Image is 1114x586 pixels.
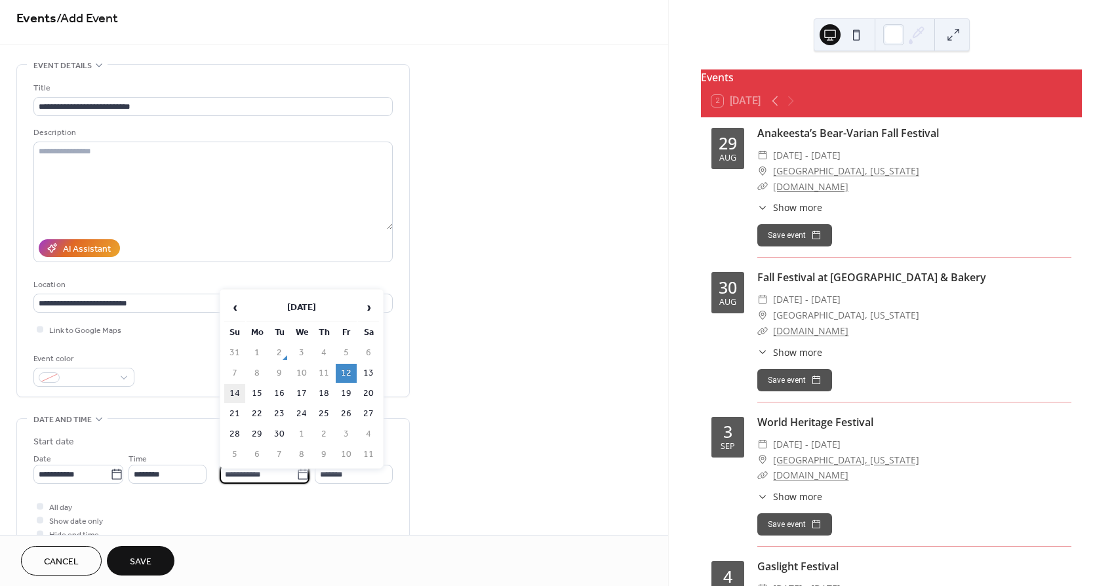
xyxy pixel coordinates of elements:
[757,307,768,323] div: ​
[358,404,379,423] td: 27
[757,415,873,429] a: World Heritage Festival
[291,364,312,383] td: 10
[773,345,822,359] span: Show more
[773,292,841,307] span: [DATE] - [DATE]
[757,163,768,179] div: ​
[773,469,848,481] a: [DOMAIN_NAME]
[224,425,245,444] td: 28
[313,384,334,403] td: 18
[269,445,290,464] td: 7
[16,6,56,31] a: Events
[757,179,768,195] div: ​
[757,513,832,536] button: Save event
[39,239,120,257] button: AI Assistant
[224,364,245,383] td: 7
[107,546,174,576] button: Save
[313,425,334,444] td: 2
[291,445,312,464] td: 8
[336,404,357,423] td: 26
[33,59,92,73] span: Event details
[757,369,832,391] button: Save event
[33,413,92,427] span: Date and time
[336,323,357,342] th: Fr
[247,294,357,322] th: [DATE]
[49,324,121,338] span: Link to Google Maps
[291,323,312,342] th: We
[358,323,379,342] th: Sa
[313,404,334,423] td: 25
[224,343,245,362] td: 31
[291,404,312,423] td: 24
[757,270,986,284] a: Fall Festival at [GEOGRAPHIC_DATA] & Bakery
[773,437,841,452] span: [DATE] - [DATE]
[701,69,1082,85] div: Events
[49,528,99,542] span: Hide end time
[130,555,151,569] span: Save
[224,323,245,342] th: Su
[757,559,839,574] a: Gaslight Festival
[291,343,312,362] td: 3
[269,384,290,403] td: 16
[719,279,737,296] div: 30
[247,425,268,444] td: 29
[757,437,768,452] div: ​
[358,343,379,362] td: 6
[757,490,822,503] button: ​Show more
[224,404,245,423] td: 21
[224,445,245,464] td: 5
[757,224,832,246] button: Save event
[33,352,132,366] div: Event color
[224,384,245,403] td: 14
[358,425,379,444] td: 4
[757,126,939,140] a: Anakeesta’s Bear-Varian Fall Festival
[247,323,268,342] th: Mo
[247,364,268,383] td: 8
[757,201,768,214] div: ​
[719,298,736,307] div: Aug
[723,423,732,440] div: 3
[336,445,357,464] td: 10
[773,180,848,193] a: [DOMAIN_NAME]
[21,546,102,576] button: Cancel
[313,445,334,464] td: 9
[49,501,72,515] span: All day
[757,490,768,503] div: ​
[247,445,268,464] td: 6
[336,384,357,403] td: 19
[757,452,768,468] div: ​
[33,81,390,95] div: Title
[773,490,822,503] span: Show more
[773,163,919,179] a: [GEOGRAPHIC_DATA], [US_STATE]
[269,323,290,342] th: Tu
[49,515,103,528] span: Show date only
[757,323,768,339] div: ​
[359,294,378,321] span: ›
[757,345,768,359] div: ​
[33,126,390,140] div: Description
[358,384,379,403] td: 20
[63,243,111,256] div: AI Assistant
[757,292,768,307] div: ​
[247,404,268,423] td: 22
[757,147,768,163] div: ​
[247,384,268,403] td: 15
[313,364,334,383] td: 11
[336,425,357,444] td: 3
[773,452,919,468] a: [GEOGRAPHIC_DATA], [US_STATE]
[721,442,735,451] div: Sep
[336,343,357,362] td: 5
[269,364,290,383] td: 9
[358,364,379,383] td: 13
[719,154,736,163] div: Aug
[269,404,290,423] td: 23
[269,425,290,444] td: 30
[33,435,74,449] div: Start date
[247,343,268,362] td: 1
[723,568,732,585] div: 4
[719,135,737,151] div: 29
[757,345,822,359] button: ​Show more
[33,452,51,466] span: Date
[225,294,245,321] span: ‹
[291,384,312,403] td: 17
